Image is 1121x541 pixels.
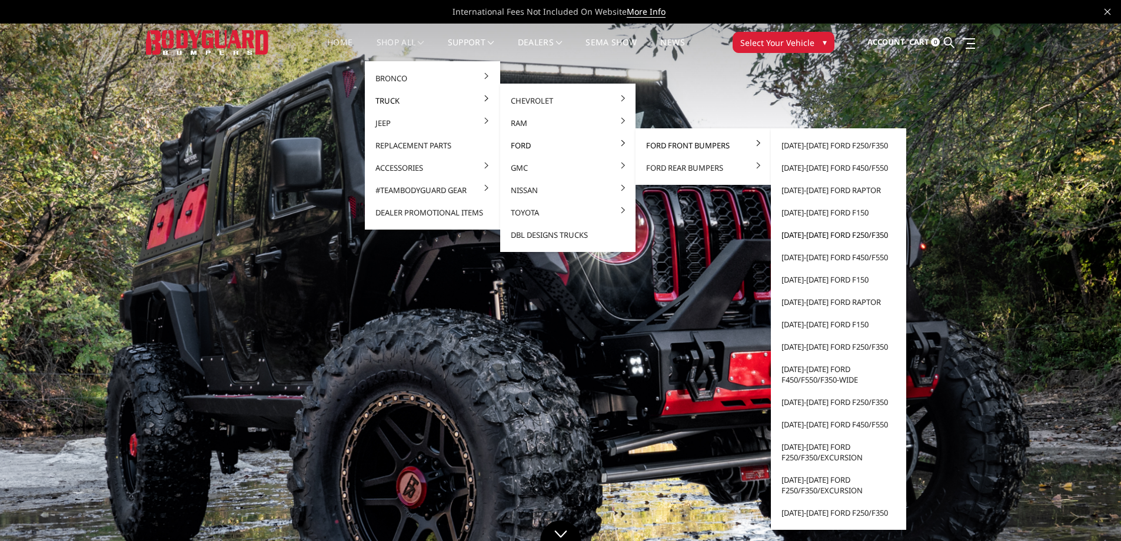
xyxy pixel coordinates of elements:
a: SEMA Show [586,38,637,61]
a: Truck [370,89,495,112]
a: [DATE]-[DATE] Ford F250/F350 [776,502,902,524]
button: 2 of 5 [1067,313,1079,332]
a: [DATE]-[DATE] Ford Raptor [776,179,902,201]
a: [DATE]-[DATE] Ford F250/F350 [776,224,902,246]
a: [DATE]-[DATE] Ford F150 [776,313,902,336]
a: [DATE]-[DATE] Ford F450/F550 [776,246,902,268]
a: Accessories [370,157,495,179]
a: [DATE]-[DATE] Ford F250/F350 [776,336,902,358]
a: Nissan [505,179,631,201]
a: Ram [505,112,631,134]
span: ▾ [823,36,827,48]
a: [DATE]-[DATE] Ford F450/F550 [776,413,902,436]
button: Select Your Vehicle [733,32,834,53]
a: Bronco [370,67,495,89]
a: Cart 0 [909,26,940,58]
iframe: Chat Widget [1062,484,1121,541]
a: GMC [505,157,631,179]
a: [DATE]-[DATE] Ford Raptor [776,291,902,313]
span: Cart [909,36,929,47]
a: [DATE]-[DATE] Ford F250/F350/Excursion [776,469,902,502]
span: Select Your Vehicle [740,36,814,49]
a: [DATE]-[DATE] Ford F150 [776,268,902,291]
button: 3 of 5 [1067,332,1079,351]
a: Ford Rear Bumpers [640,157,766,179]
a: Dealers [518,38,563,61]
a: Click to Down [540,520,581,541]
a: Chevrolet [505,89,631,112]
a: DBL Designs Trucks [505,224,631,246]
a: Replacement Parts [370,134,495,157]
span: 0 [931,38,940,47]
a: shop all [377,38,424,61]
a: [DATE]-[DATE] Ford F450/F550 [776,157,902,179]
a: Support [448,38,494,61]
a: [DATE]-[DATE] Ford F150 [776,201,902,224]
button: 1 of 5 [1067,294,1079,313]
a: Toyota [505,201,631,224]
a: More Info [627,6,666,18]
a: News [660,38,684,61]
a: [DATE]-[DATE] Ford F450/F550/F350-wide [776,358,902,391]
a: [DATE]-[DATE] Ford F250/F350/Excursion [776,436,902,469]
a: #TeamBodyguard Gear [370,179,495,201]
a: Ford Front Bumpers [640,134,766,157]
a: Account [867,26,905,58]
a: Dealer Promotional Items [370,201,495,224]
a: Jeep [370,112,495,134]
a: [DATE]-[DATE] Ford F250/F350 [776,134,902,157]
img: BODYGUARD BUMPERS [146,30,270,54]
button: 4 of 5 [1067,351,1079,370]
a: [DATE]-[DATE] Ford F250/F350 [776,391,902,413]
a: Home [327,38,352,61]
a: Ford [505,134,631,157]
button: 5 of 5 [1067,370,1079,389]
span: Account [867,36,905,47]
